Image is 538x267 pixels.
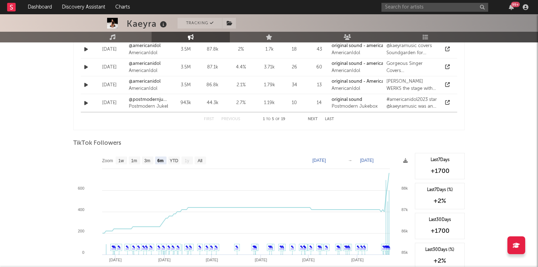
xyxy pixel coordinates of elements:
[275,118,280,121] span: of
[172,245,175,249] a: ✎
[419,217,461,223] div: Last 30 Days
[302,258,315,262] text: [DATE]
[204,64,221,71] div: 87.1k
[303,245,306,249] a: ✎
[386,96,438,110] div: #americanidol2023 star @kaeyramusic was an amazing singer even back then! Watch her singing this ...
[162,245,165,249] a: ✎
[386,60,438,74] div: Gorgeous Singer Covers [PERSON_NAME]! 💙 #IDOL #AmericanIdol - Stream On Hulu @kaeyramusic
[197,158,202,163] text: All
[382,245,385,249] a: ✎
[129,78,168,85] a: @americanidol
[360,158,374,163] text: [DATE]
[332,97,362,102] strong: original sound
[254,115,294,124] div: 1 5 19
[255,258,267,262] text: [DATE]
[332,103,378,110] div: Postmodern Jukebox
[309,245,312,249] a: ✎
[348,158,352,163] text: →
[317,245,321,249] a: ✎
[210,245,213,249] a: ✎
[78,186,84,190] text: 600
[137,245,140,249] a: ✎
[419,187,461,193] div: Last 7 Days (%)
[386,78,438,92] div: [PERSON_NAME] WERKS the stage with [PERSON_NAME] "Don't Let Go (Love)"! #DisneyAulani - Stream #I...
[117,245,121,249] a: ✎
[73,139,121,148] span: TikTok Followers
[419,227,461,235] div: +1700
[332,78,395,92] a: original sound - AmericanIdolAmericanIdol
[129,67,168,75] div: AmericanIdol
[129,60,168,67] a: @americanidol
[279,245,283,249] a: ✎
[282,82,307,89] div: 34
[511,2,520,7] div: 99 +
[78,207,84,212] text: 400
[419,197,461,205] div: +2 %
[157,158,163,163] text: 6m
[419,247,461,253] div: Last 30 Days (%)
[260,64,278,71] div: 3.71k
[129,50,168,57] div: AmericanIdol
[332,79,395,84] strong: original sound - AmericanIdol
[102,158,113,163] text: Zoom
[310,46,328,53] div: 43
[260,82,278,89] div: 1.79k
[386,42,438,56] div: @kaeyramusic covers Soundgarden for Hollywood Week - Stream #AmericanIdol On Hulu
[215,245,218,249] a: ✎
[347,245,350,249] a: ✎
[281,245,284,249] a: ✎
[158,258,171,262] text: [DATE]
[401,207,408,212] text: 87k
[401,229,408,233] text: 86k
[310,82,328,89] div: 13
[332,60,394,74] a: original sound - americanidolAmericanIdol
[129,103,168,110] div: Postmodern Jukebox
[363,245,366,249] a: ✎
[235,245,238,249] a: ✎
[144,158,151,163] text: 3m
[132,245,135,249] a: ✎
[344,245,347,249] a: ✎
[78,229,84,233] text: 200
[118,158,124,163] text: 1w
[221,117,240,121] button: Previous
[185,158,189,163] text: 1y
[178,18,222,29] button: Tracking
[332,61,394,66] strong: original sound - americanidol
[312,158,326,163] text: [DATE]
[172,99,200,107] div: 943k
[167,245,170,249] a: ✎
[93,99,125,107] div: [DATE]
[282,99,307,107] div: 10
[172,82,200,89] div: 3.5M
[325,245,328,249] a: ✎
[172,64,200,71] div: 3.5M
[419,167,461,175] div: +1700
[384,245,387,249] a: ✎
[308,117,318,121] button: Next
[127,18,169,30] div: Kaeyra
[252,245,255,249] a: ✎
[225,99,257,107] div: 2.7 %
[172,46,200,53] div: 3.5M
[332,50,394,57] div: AmericanIdol
[204,46,221,53] div: 87.8k
[260,46,278,53] div: 1.7k
[332,43,394,48] strong: original sound - americanidol
[93,46,125,53] div: [DATE]
[131,158,137,163] text: 1m
[189,245,192,249] a: ✎
[401,186,408,190] text: 88k
[206,258,218,262] text: [DATE]
[332,42,394,56] a: original sound - americanidolAmericanIdol
[111,245,115,249] a: ✎
[310,99,328,107] div: 14
[419,157,461,163] div: Last 7 Days
[93,82,125,89] div: [DATE]
[270,245,273,249] a: ✎
[282,46,307,53] div: 18
[282,64,307,71] div: 26
[332,85,395,92] div: AmericanIdol
[176,245,180,249] a: ✎
[419,257,461,265] div: +2 %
